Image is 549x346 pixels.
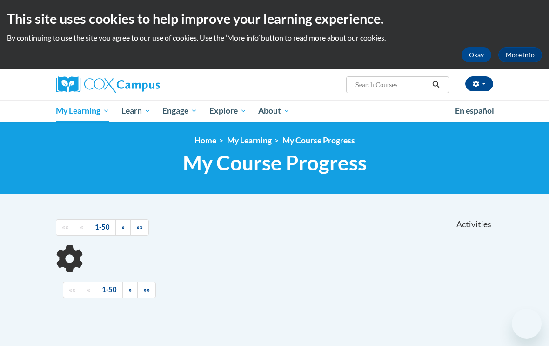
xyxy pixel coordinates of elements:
[56,105,109,116] span: My Learning
[456,219,491,230] span: Activities
[253,100,296,122] a: About
[121,223,125,231] span: »
[194,136,216,145] a: Home
[282,136,355,145] a: My Course Progress
[56,76,192,93] a: Cox Campus
[355,79,429,90] input: Search Courses
[62,223,68,231] span: ««
[162,105,197,116] span: Engage
[74,219,89,236] a: Previous
[81,282,96,298] a: Previous
[128,285,132,293] span: »
[115,219,131,236] a: Next
[465,76,493,91] button: Account Settings
[183,150,367,175] span: My Course Progress
[96,282,123,298] a: 1-50
[115,100,157,122] a: Learn
[258,105,290,116] span: About
[449,101,500,121] a: En español
[7,33,542,43] p: By continuing to use the site you agree to our use of cookies. Use the ‘More info’ button to read...
[56,219,74,236] a: Begining
[121,105,151,116] span: Learn
[130,219,149,236] a: End
[429,79,443,90] button: Search
[203,100,253,122] a: Explore
[512,309,542,339] iframe: Button to launch messaging window
[87,285,90,293] span: «
[136,223,143,231] span: »»
[122,282,138,298] a: Next
[7,9,542,28] h2: This site uses cookies to help improve your learning experience.
[50,100,115,122] a: My Learning
[209,105,247,116] span: Explore
[227,136,272,145] a: My Learning
[69,285,75,293] span: ««
[80,223,83,231] span: «
[49,100,500,122] div: Main menu
[63,282,81,298] a: Begining
[498,47,542,62] a: More Info
[455,106,494,115] span: En español
[56,76,160,93] img: Cox Campus
[137,282,156,298] a: End
[143,285,150,293] span: »»
[156,100,203,122] a: Engage
[89,219,116,236] a: 1-50
[462,47,491,62] button: Okay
